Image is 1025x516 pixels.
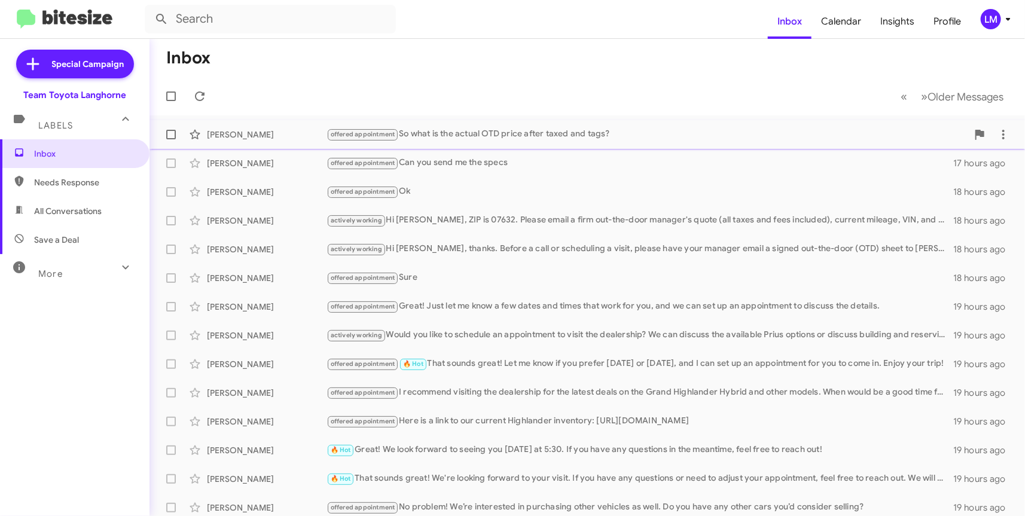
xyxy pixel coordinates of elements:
div: 19 hours ago [953,416,1015,428]
span: offered appointment [331,274,395,282]
span: offered appointment [331,159,395,167]
div: 19 hours ago [953,301,1015,313]
div: Team Toyota Langhorne [23,89,126,101]
div: [PERSON_NAME] [207,186,327,198]
div: 19 hours ago [953,473,1015,485]
div: No problem! We’re interested in purchasing other vehicles as well. Do you have any other cars you... [327,500,953,514]
span: 🔥 Hot [331,446,351,454]
a: Inbox [768,4,812,39]
div: [PERSON_NAME] [207,502,327,514]
span: actively working [331,245,382,253]
span: Labels [38,120,73,131]
div: LM [981,9,1001,29]
span: offered appointment [331,360,395,368]
div: [PERSON_NAME] [207,157,327,169]
div: Great! Just let me know a few dates and times that work for you, and we can set up an appointment... [327,300,953,313]
button: Next [914,84,1011,109]
div: [PERSON_NAME] [207,243,327,255]
span: offered appointment [331,389,395,396]
span: Inbox [34,148,136,160]
span: 🔥 Hot [331,475,351,483]
div: [PERSON_NAME] [207,129,327,141]
div: 19 hours ago [953,444,1015,456]
span: Needs Response [34,176,136,188]
div: 18 hours ago [953,215,1015,227]
div: That sounds great! We're looking forward to your visit. If you have any questions or need to adju... [327,472,953,486]
span: « [901,89,907,104]
div: Hi [PERSON_NAME], thanks. Before a call or scheduling a visit, please have your manager email a s... [327,242,953,256]
span: Special Campaign [52,58,124,70]
div: 19 hours ago [953,358,1015,370]
span: actively working [331,331,382,339]
span: More [38,268,63,279]
span: offered appointment [331,188,395,196]
div: Great! We look forward to seeing you [DATE] at 5:30. If you have any questions in the meantime, f... [327,443,953,457]
div: [PERSON_NAME] [207,301,327,313]
div: 19 hours ago [953,329,1015,341]
div: [PERSON_NAME] [207,473,327,485]
div: 18 hours ago [953,243,1015,255]
a: Insights [871,4,924,39]
span: Older Messages [928,90,1003,103]
div: Ok [327,185,953,199]
div: [PERSON_NAME] [207,329,327,341]
div: Sure [327,271,953,285]
div: I recommend visiting the dealership for the latest deals on the Grand Highlander Hybrid and other... [327,386,953,399]
button: LM [971,9,1012,29]
span: offered appointment [331,303,395,310]
span: offered appointment [331,417,395,425]
a: Special Campaign [16,50,134,78]
a: Profile [924,4,971,39]
span: offered appointment [331,130,395,138]
div: 19 hours ago [953,387,1015,399]
div: So what is the actual OTD price after taxed and tags? [327,127,968,141]
div: [PERSON_NAME] [207,272,327,284]
div: Would you like to schedule an appointment to visit the dealership? We can discuss the available P... [327,328,953,342]
div: [PERSON_NAME] [207,215,327,227]
div: Hi [PERSON_NAME], ZIP is 07632. Please email a firm out-the-door manager's quote (all taxes and f... [327,213,953,227]
div: [PERSON_NAME] [207,387,327,399]
button: Previous [893,84,914,109]
a: Calendar [812,4,871,39]
div: 19 hours ago [953,502,1015,514]
h1: Inbox [166,48,211,68]
div: 18 hours ago [953,186,1015,198]
div: Here is a link to our current Highlander inventory: [URL][DOMAIN_NAME] [327,414,953,428]
span: offered appointment [331,503,395,511]
div: 17 hours ago [953,157,1015,169]
span: » [921,89,928,104]
span: All Conversations [34,205,102,217]
span: Save a Deal [34,234,79,246]
div: That sounds great! Let me know if you prefer [DATE] or [DATE], and I can set up an appointment fo... [327,357,953,371]
div: [PERSON_NAME] [207,444,327,456]
span: 🔥 Hot [403,360,423,368]
div: Can you send me the specs [327,156,953,170]
div: [PERSON_NAME] [207,416,327,428]
input: Search [145,5,396,33]
div: 18 hours ago [953,272,1015,284]
nav: Page navigation example [894,84,1011,109]
span: actively working [331,216,382,224]
div: [PERSON_NAME] [207,358,327,370]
